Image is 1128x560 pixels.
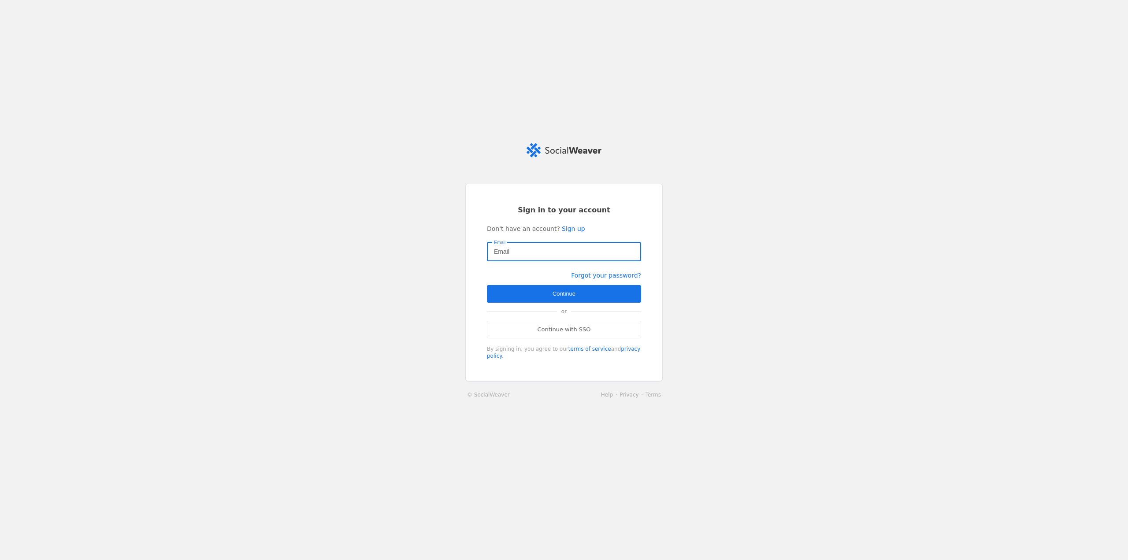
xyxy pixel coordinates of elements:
[571,272,641,279] a: Forgot your password?
[487,346,640,359] a: privacy policy
[553,289,575,298] span: Continue
[494,238,505,246] mat-label: Email
[487,285,641,303] button: Continue
[518,205,610,215] span: Sign in to your account
[494,246,634,257] input: Email
[620,392,638,398] a: Privacy
[562,224,585,233] a: Sign up
[639,390,646,399] li: ·
[487,345,641,360] div: By signing in, you agree to our and .
[467,390,510,399] a: © SocialWeaver
[487,224,560,233] span: Don't have an account?
[646,392,661,398] a: Terms
[601,392,613,398] a: Help
[557,303,571,320] span: or
[613,390,620,399] li: ·
[568,346,611,352] a: terms of service
[487,321,641,338] a: Continue with SSO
